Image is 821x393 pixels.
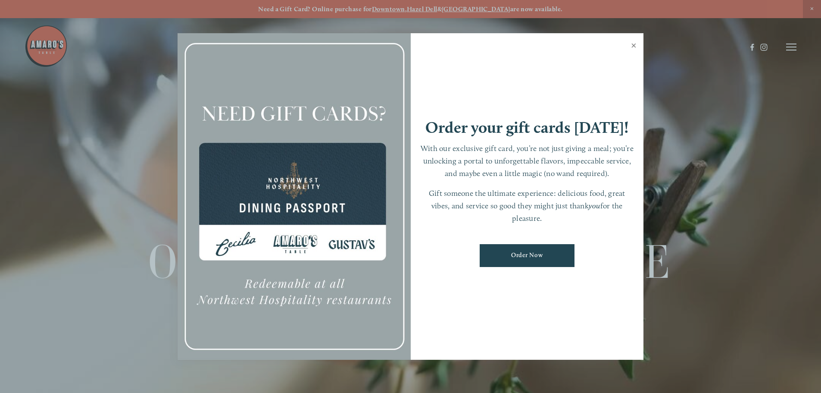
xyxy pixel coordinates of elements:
h1: Order your gift cards [DATE]! [425,119,629,135]
a: Close [625,35,642,59]
p: With our exclusive gift card, you’re not just giving a meal; you’re unlocking a portal to unforge... [419,142,635,179]
p: Gift someone the ultimate experience: delicious food, great vibes, and service so good they might... [419,187,635,224]
a: Order Now [480,244,574,267]
em: you [589,201,600,210]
